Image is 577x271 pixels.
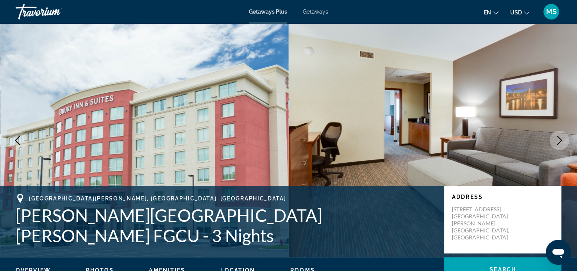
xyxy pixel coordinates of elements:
[452,206,514,241] p: [STREET_ADDRESS] [GEOGRAPHIC_DATA][PERSON_NAME], [GEOGRAPHIC_DATA], [GEOGRAPHIC_DATA]
[303,9,328,15] a: Getaways
[8,131,27,150] button: Previous image
[510,7,529,18] button: Change currency
[249,9,287,15] a: Getaways Plus
[16,2,94,22] a: Travorium
[550,131,569,150] button: Next image
[541,4,561,20] button: User Menu
[484,7,498,18] button: Change language
[452,194,554,200] p: Address
[484,9,491,16] span: en
[510,9,522,16] span: USD
[16,205,436,246] h1: [PERSON_NAME][GEOGRAPHIC_DATA][PERSON_NAME] FGCU - 3 Nights
[546,240,571,265] iframe: Button to launch messaging window
[546,8,557,16] span: MS
[29,195,286,202] span: [GEOGRAPHIC_DATA][PERSON_NAME], [GEOGRAPHIC_DATA], [GEOGRAPHIC_DATA]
